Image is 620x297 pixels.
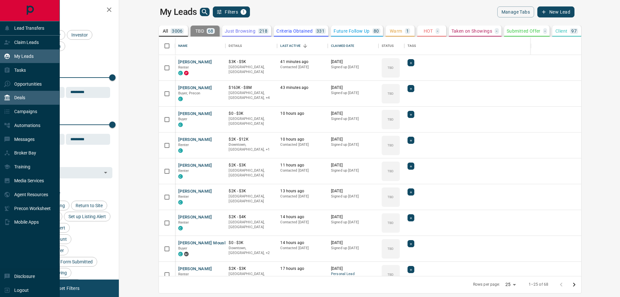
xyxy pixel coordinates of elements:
span: Buyer [178,246,188,250]
p: 3006 [172,29,183,33]
span: + [410,85,412,92]
button: Sort [301,41,310,50]
p: [GEOGRAPHIC_DATA], [GEOGRAPHIC_DATA] [229,116,274,126]
p: Client [555,29,567,33]
div: Name [178,37,188,55]
p: [DATE] [331,59,375,65]
p: Contacted [DATE] [280,168,325,173]
p: Contacted [DATE] [280,65,325,70]
div: + [408,137,414,144]
div: condos.ca [178,174,183,179]
p: Contacted [DATE] [280,220,325,225]
p: Toronto [229,142,274,152]
p: Signed up [DATE] [331,90,375,96]
div: + [408,59,414,66]
span: Buyer [178,117,188,121]
p: Contacted [DATE] [280,246,325,251]
p: [GEOGRAPHIC_DATA], [GEOGRAPHIC_DATA] [229,194,274,204]
div: Tags [404,37,606,55]
p: TBD [387,65,394,70]
h1: My Leads [160,7,197,17]
p: [GEOGRAPHIC_DATA], [GEOGRAPHIC_DATA] [229,168,274,178]
button: [PERSON_NAME] [178,111,212,117]
p: - [437,29,438,33]
div: + [408,214,414,221]
p: 1–25 of 68 [529,282,548,287]
p: Signed up [DATE] [331,168,375,173]
p: Contacted [DATE] [280,142,325,147]
span: Personal Lead [331,271,375,277]
p: $2K - $12K [229,137,274,142]
p: [DATE] [331,163,375,168]
p: Submitted Offer [507,29,541,33]
div: Details [229,37,242,55]
p: 10 hours ago [280,111,325,116]
div: condos.ca [178,200,183,205]
span: Set up Listing Alert [66,214,108,219]
button: [PERSON_NAME] [178,163,212,169]
div: Last Active [280,37,300,55]
button: [PERSON_NAME] [178,137,212,143]
p: 97 [571,29,577,33]
div: Tags [408,37,416,55]
div: condos.ca [178,71,183,75]
p: [GEOGRAPHIC_DATA], [GEOGRAPHIC_DATA] [229,220,274,230]
p: 14 hours ago [280,240,325,246]
p: [DATE] [331,137,375,142]
p: - [544,29,546,33]
span: + [410,137,412,143]
p: $0 - $3K [229,240,274,246]
span: + [410,111,412,118]
p: - [496,29,497,33]
span: + [410,189,412,195]
span: + [410,215,412,221]
button: [PERSON_NAME] [178,214,212,220]
p: [DATE] [331,214,375,220]
p: TBD [387,272,394,277]
p: TBD [387,91,394,96]
p: $163K - $8M [229,85,274,90]
div: condos.ca [178,148,183,153]
p: Just Browsing [225,29,255,33]
span: + [410,240,412,247]
div: condos.ca [178,97,183,101]
p: [DATE] [331,111,375,116]
div: Name [175,37,226,55]
button: Go to next page [568,278,581,291]
p: $2K - $3K [229,188,274,194]
div: condos.ca [178,226,183,230]
p: [GEOGRAPHIC_DATA], [GEOGRAPHIC_DATA] [229,65,274,75]
p: 218 [259,29,267,33]
div: Claimed Date [331,37,355,55]
div: + [408,240,414,247]
p: TBD [387,195,394,199]
p: TBD [387,220,394,225]
div: + [408,85,414,92]
p: Criteria Obtained [276,29,313,33]
p: 17 hours ago [280,266,325,271]
span: Renter [178,195,189,199]
button: [PERSON_NAME] [178,85,212,91]
div: Claimed Date [328,37,378,55]
p: 10 hours ago [280,137,325,142]
p: [DATE] [331,240,375,246]
p: 14 hours ago [280,214,325,220]
button: [PERSON_NAME] [178,59,212,65]
span: 1 [241,10,246,14]
p: $3K - $5K [229,59,274,65]
p: All [163,29,168,33]
button: New Lead [537,6,574,17]
div: 25 [503,280,518,289]
p: Signed up [DATE] [331,220,375,225]
button: [PERSON_NAME] [178,188,212,195]
p: TBD [387,246,394,251]
div: property.ca [184,71,189,75]
p: [DATE] [331,188,375,194]
p: TBD [387,117,394,122]
p: 11 hours ago [280,163,325,168]
p: Signed up [DATE] [331,246,375,251]
div: + [408,188,414,196]
div: Status [378,37,404,55]
p: 331 [316,29,325,33]
div: + [408,111,414,118]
